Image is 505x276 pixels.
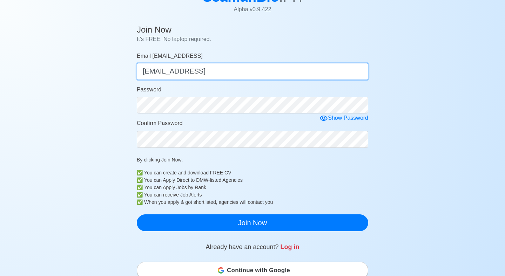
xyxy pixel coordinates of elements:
button: Join Now [137,214,368,231]
b: ✅ [137,169,143,177]
span: Confirm Password [137,120,183,126]
span: Password [137,87,161,92]
div: You can Apply Direct to DMW-listed Agencies [144,177,368,184]
b: ✅ [137,191,143,199]
b: ✅ [137,177,143,184]
input: Your email [137,63,368,80]
b: ✅ [137,184,143,191]
div: You can Apply Jobs by Rank [144,184,368,191]
b: ✅ [137,199,143,206]
div: When you apply & got shortlisted, agencies will contact you [144,199,368,206]
h4: Join Now [137,25,368,35]
div: You can receive Job Alerts [144,191,368,199]
a: Log in [281,243,299,250]
p: Already have an account? [137,242,368,252]
span: Email [EMAIL_ADDRESS] [137,53,203,59]
div: Show Password [319,114,368,123]
p: Alpha v 0.9.422 [203,5,303,14]
div: You can create and download FREE CV [144,169,368,177]
p: It's FREE. No laptop required. [137,35,368,43]
p: By clicking Join Now: [137,156,368,164]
